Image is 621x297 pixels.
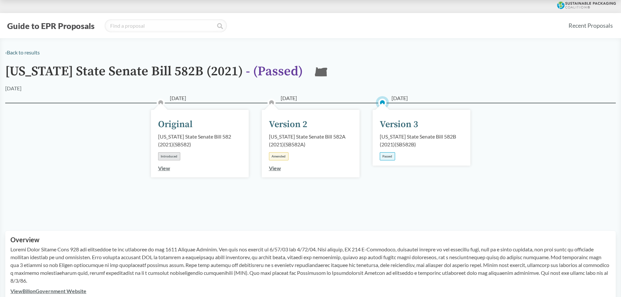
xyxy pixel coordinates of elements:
[392,94,408,102] span: [DATE]
[246,63,303,80] span: - ( Passed )
[10,288,86,294] a: ViewBillonGovernment Website
[158,165,170,171] a: View
[269,118,307,131] div: Version 2
[10,245,611,285] p: Loremi Dolor Sitame Cons 928 adi elitseddoe te inc utlaboree do mag 1611 Aliquae Adminim. Ven qui...
[5,84,22,92] div: [DATE]
[5,21,96,31] button: Guide to EPR Proposals
[380,118,418,131] div: Version 3
[566,18,616,33] a: Recent Proposals
[105,19,227,32] input: Find a proposal
[269,133,352,148] div: [US_STATE] State Senate Bill 582A (2021) ( SB582A )
[5,64,303,84] h1: [US_STATE] State Senate Bill 582B (2021)
[158,152,180,160] div: Introduced
[158,133,242,148] div: [US_STATE] State Senate Bill 582 (2021) ( SB582 )
[10,236,611,244] h2: Overview
[269,165,281,171] a: View
[281,94,297,102] span: [DATE]
[380,152,395,160] div: Passed
[269,152,288,160] div: Amended
[158,118,193,131] div: Original
[5,49,40,55] a: ‹Back to results
[380,133,463,148] div: [US_STATE] State Senate Bill 582B (2021) ( SB582B )
[170,94,186,102] span: [DATE]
